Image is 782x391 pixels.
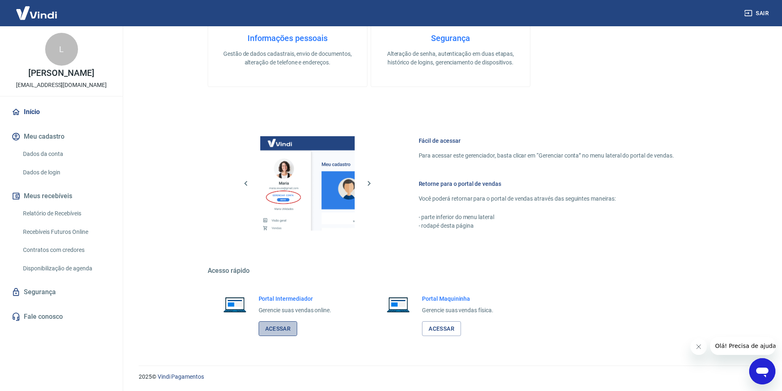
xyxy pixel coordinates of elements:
p: 2025 © [139,373,762,381]
a: Vindi Pagamentos [158,373,204,380]
img: Imagem de um notebook aberto [218,295,252,314]
a: Recebíveis Futuros Online [20,224,113,240]
h6: Portal Maquininha [422,295,493,303]
p: Você poderá retornar para o portal de vendas através das seguintes maneiras: [419,194,674,203]
a: Dados da conta [20,146,113,162]
a: Acessar [422,321,461,336]
p: Para acessar este gerenciador, basta clicar em “Gerenciar conta” no menu lateral do portal de ven... [419,151,674,160]
p: Gerencie suas vendas física. [422,306,493,315]
img: Imagem da dashboard mostrando o botão de gerenciar conta na sidebar no lado esquerdo [260,136,355,231]
h6: Portal Intermediador [259,295,332,303]
a: Disponibilização de agenda [20,260,113,277]
p: - rodapé desta página [419,222,674,230]
p: [PERSON_NAME] [28,69,94,78]
p: Gestão de dados cadastrais, envio de documentos, alteração de telefone e endereços. [221,50,354,67]
button: Meu cadastro [10,128,113,146]
a: Relatório de Recebíveis [20,205,113,222]
h5: Acesso rápido [208,267,694,275]
img: Imagem de um notebook aberto [381,295,415,314]
a: Segurança [10,283,113,301]
a: Acessar [259,321,298,336]
a: Fale conosco [10,308,113,326]
span: Olá! Precisa de ajuda? [5,6,69,12]
iframe: Botão para abrir a janela de mensagens [749,358,775,384]
button: Sair [743,6,772,21]
div: L [45,33,78,66]
a: Início [10,103,113,121]
h4: Segurança [384,33,517,43]
img: Vindi [10,0,63,25]
iframe: Fechar mensagem [690,338,707,355]
p: - parte inferior do menu lateral [419,213,674,222]
iframe: Mensagem da empresa [710,337,775,355]
p: Gerencie suas vendas online. [259,306,332,315]
h4: Informações pessoais [221,33,354,43]
h6: Retorne para o portal de vendas [419,180,674,188]
button: Meus recebíveis [10,187,113,205]
a: Dados de login [20,164,113,181]
a: Contratos com credores [20,242,113,258]
p: Alteração de senha, autenticação em duas etapas, histórico de logins, gerenciamento de dispositivos. [384,50,517,67]
h6: Fácil de acessar [419,137,674,145]
p: [EMAIL_ADDRESS][DOMAIN_NAME] [16,81,107,89]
